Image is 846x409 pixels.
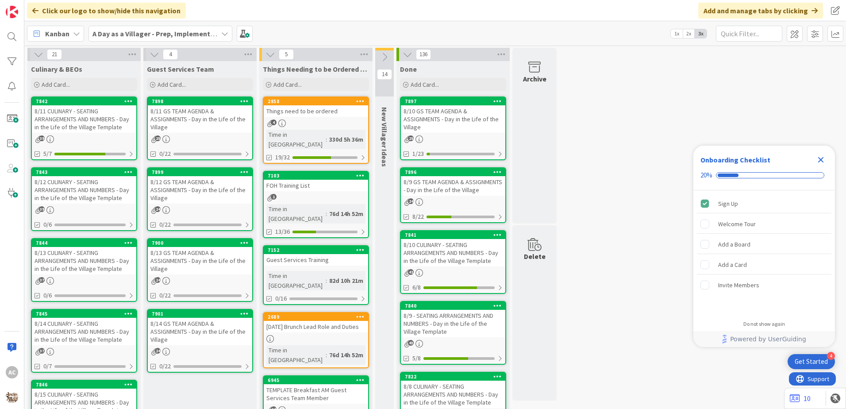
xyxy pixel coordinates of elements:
div: 20% [700,171,712,179]
span: New Villager Ideas [380,107,389,167]
a: 79008/13 GS TEAM AGENDA & ASSIGNMENTS - Day in the Life of the Village0/22 [147,238,253,302]
div: 7103FOH Training List [264,172,368,191]
div: 8/8 CULINARY - SEATING ARRANGEMENTS AND NUMBERS - Day in the Life of the Village Template [401,381,505,408]
span: 24 [155,277,161,283]
span: 5/8 [412,354,421,363]
span: 39 [39,206,45,212]
div: 78448/13 CULINARY - SEATING ARRANGEMENTS AND NUMBERS - Day in the Life of the Village Template [32,239,136,274]
div: Add a Card is incomplete. [697,255,831,274]
a: 79018/14 GS TEAM AGENDA & ASSIGNMENTS - Day in the Life of the Village0/22 [147,309,253,373]
div: 78418/10 CULINARY - SEATING ARRANGEMENTS AND NUMBERS - Day in the Life of the Village Template [401,231,505,266]
div: 2689 [264,313,368,321]
div: 7822 [401,373,505,381]
span: 1x [671,29,683,38]
div: Sign Up is complete. [697,194,831,213]
div: Add and manage tabs by clicking [698,3,823,19]
span: 14 [377,69,392,80]
a: 2689[DATE] Brunch Lead Role and DutiesTime in [GEOGRAPHIC_DATA]:76d 14h 52m [263,312,369,368]
a: 78408/9 - SEATING ARRANGEMENTS AND NUMBERS - Day in the Life of the Village Template5/8 [400,301,506,365]
span: Powered by UserGuiding [730,334,806,344]
span: 0/6 [43,220,52,229]
span: 5/7 [43,149,52,158]
span: 13/36 [275,227,290,236]
div: Time in [GEOGRAPHIC_DATA] [266,204,326,224]
div: 8/12 GS TEAM AGENDA & ASSIGNMENTS - Day in the Life of the Village [148,176,252,204]
div: 7846 [32,381,136,389]
span: 24 [408,198,414,204]
div: Footer [693,331,835,347]
div: Delete [524,251,546,262]
span: 39 [39,135,45,141]
span: 0/6 [43,291,52,300]
div: 7842 [36,98,136,104]
div: Time in [GEOGRAPHIC_DATA] [266,130,326,149]
div: 78438/12 CULINARY - SEATING ARRANGEMENTS AND NUMBERS - Day in the Life of the Village Template [32,168,136,204]
div: 7841 [405,232,505,238]
div: Click our logo to show/hide this navigation [27,3,186,19]
span: 5 [279,49,294,60]
a: Powered by UserGuiding [698,331,831,347]
div: 7901 [148,310,252,318]
div: Checklist progress: 20% [700,171,828,179]
div: 7822 [405,374,505,380]
span: : [326,135,327,144]
span: Culinary & BEOs [31,65,82,73]
div: 6945TEMPLATE Breakfast AM Guest Services Team Member [264,376,368,404]
a: 78998/12 GS TEAM AGENDA & ASSIGNMENTS - Day in the Life of the Village0/22 [147,167,253,231]
div: 6945 [268,377,368,383]
div: 7896 [401,168,505,176]
span: Done [400,65,417,73]
div: 7840 [401,302,505,310]
div: Add a Board is incomplete. [697,235,831,254]
img: Visit kanbanzone.com [6,6,18,18]
div: 7843 [36,169,136,175]
div: 7152Guest Services Training [264,246,368,266]
span: 24 [155,348,161,354]
div: Things need to be ordered [264,105,368,117]
div: 78428/11 CULINARY - SEATING ARRANGEMENTS AND NUMBERS - Day in the Life of the Village Template [32,97,136,133]
span: Kanban [45,28,69,39]
a: 78448/13 CULINARY - SEATING ARRANGEMENTS AND NUMBERS - Day in the Life of the Village Template0/6 [31,238,137,302]
div: Do not show again [743,320,785,328]
div: Add a Card [718,259,747,270]
div: Close Checklist [814,153,828,167]
div: FOH Training List [264,180,368,191]
span: Support [19,1,40,12]
div: 6945 [264,376,368,384]
span: 6/8 [412,283,421,292]
div: 7152 [268,247,368,253]
div: 78968/9 GS TEAM AGENDA & ASSIGNMENTS - Day in the Life of the Village [401,168,505,196]
div: 78978/10 GS TEAM AGENDA & ASSIGNMENTS - Day in the Life of the Village [401,97,505,133]
div: 7103 [264,172,368,180]
span: : [326,350,327,360]
div: 7842 [32,97,136,105]
div: 7901 [152,311,252,317]
div: 8/13 GS TEAM AGENDA & ASSIGNMENTS - Day in the Life of the Village [148,247,252,274]
span: 37 [39,348,45,354]
div: 78228/8 CULINARY - SEATING ARRANGEMENTS AND NUMBERS - Day in the Life of the Village Template [401,373,505,408]
span: 4 [163,49,178,60]
div: 7897 [401,97,505,105]
span: Add Card... [411,81,439,89]
a: 2858Things need to be orderedTime in [GEOGRAPHIC_DATA]:330d 5h 36m19/32 [263,96,369,164]
div: 78998/12 GS TEAM AGENDA & ASSIGNMENTS - Day in the Life of the Village [148,168,252,204]
span: 25 [408,135,414,141]
div: 7898 [152,98,252,104]
input: Quick Filter... [716,26,782,42]
span: 3x [695,29,707,38]
div: 7103 [268,173,368,179]
div: 78988/11 GS TEAM AGENDA & ASSIGNMENTS - Day in the Life of the Village [148,97,252,133]
div: Add a Board [718,239,750,250]
div: Onboarding Checklist [700,154,770,165]
div: Sign Up [718,198,738,209]
div: 8/10 CULINARY - SEATING ARRANGEMENTS AND NUMBERS - Day in the Life of the Village Template [401,239,505,266]
div: Get Started [795,357,828,366]
div: 78458/14 CULINARY - SEATING ARRANGEMENTS AND NUMBERS - Day in the Life of the Village Template [32,310,136,345]
div: 8/14 CULINARY - SEATING ARRANGEMENTS AND NUMBERS - Day in the Life of the Village Template [32,318,136,345]
span: Add Card... [42,81,70,89]
span: Add Card... [273,81,302,89]
div: 8/14 GS TEAM AGENDA & ASSIGNMENTS - Day in the Life of the Village [148,318,252,345]
span: Add Card... [158,81,186,89]
div: 330d 5h 36m [327,135,365,144]
span: 0/22 [159,220,171,229]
